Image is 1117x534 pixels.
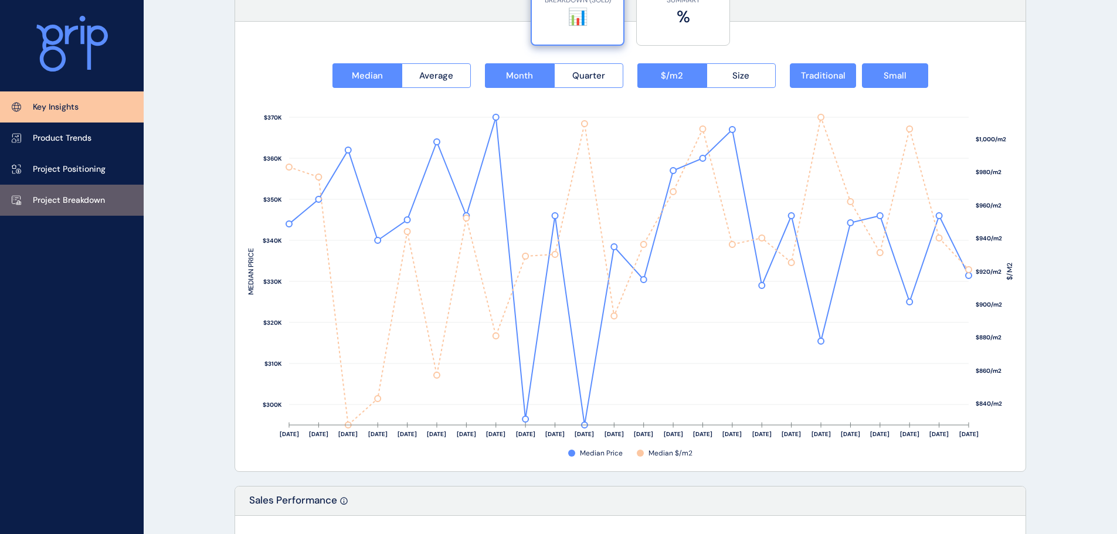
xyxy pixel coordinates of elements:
span: $/m2 [661,70,683,81]
span: Month [506,70,533,81]
text: $920/m2 [976,268,1001,275]
button: Month [485,63,554,88]
p: Project Positioning [33,164,106,175]
button: Small [862,63,928,88]
text: $900/m2 [976,301,1002,308]
p: Sales Performance [249,494,337,515]
span: Median $/m2 [649,448,692,458]
text: $940/m2 [976,234,1002,242]
span: Quarter [572,70,605,81]
span: Traditional [801,70,846,81]
text: $840/m2 [976,400,1002,407]
text: $980/m2 [976,168,1001,176]
span: Median [352,70,383,81]
p: Key Insights [33,101,79,113]
button: Quarter [554,63,624,88]
text: $880/m2 [976,334,1001,341]
button: Traditional [790,63,856,88]
text: $960/m2 [976,202,1001,209]
label: 📊 [538,5,617,28]
span: Small [884,70,906,81]
span: Median Price [580,448,623,458]
button: $/m2 [637,63,707,88]
span: Size [732,70,749,81]
span: Average [419,70,453,81]
label: % [643,5,724,28]
text: $/M2 [1005,263,1014,280]
text: $1,000/m2 [976,135,1006,143]
button: Average [402,63,471,88]
text: $860/m2 [976,367,1001,375]
button: Median [332,63,402,88]
p: Project Breakdown [33,195,105,206]
button: Size [707,63,776,88]
p: Product Trends [33,132,91,144]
